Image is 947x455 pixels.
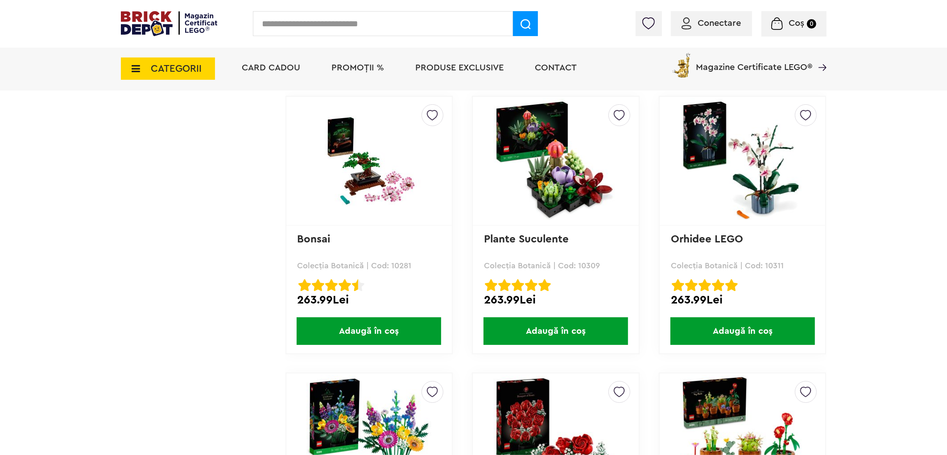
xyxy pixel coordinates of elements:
a: Bonsai [298,234,331,245]
img: Evaluare cu stele [525,279,538,291]
a: Produse exclusive [416,63,504,72]
img: Evaluare cu stele [325,279,338,291]
span: CATEGORII [151,64,202,74]
a: Card Cadou [242,63,301,72]
img: Evaluare cu stele [512,279,524,291]
a: PROMOȚII % [332,63,385,72]
a: Adaugă în coș [473,317,638,345]
img: Evaluare cu stele [725,279,738,291]
span: Conectare [698,19,741,28]
a: Magazine Certificate LEGO® [813,51,827,60]
div: 263.99Lei [671,294,814,306]
a: Plante Suculente [484,234,569,245]
span: Adaugă în coș [670,317,815,345]
img: Evaluare cu stele [538,279,551,291]
p: Colecția Botanică | Cod: 10311 [671,262,814,270]
img: Evaluare cu stele [685,279,698,291]
a: Contact [535,63,577,72]
a: Adaugă în coș [286,317,452,345]
img: Evaluare cu stele [699,279,711,291]
span: Coș [789,19,804,28]
span: Adaugă în coș [484,317,628,345]
img: Evaluare cu stele [485,279,497,291]
p: Colecția Botanică | Cod: 10309 [484,262,627,270]
img: Bonsai [306,116,431,206]
p: Colecția Botanică | Cod: 10281 [298,262,441,270]
span: Magazine Certificate LEGO® [696,51,813,72]
img: Evaluare cu stele [298,279,311,291]
small: 0 [807,19,816,29]
img: Evaluare cu stele [352,279,364,291]
img: Evaluare cu stele [339,279,351,291]
img: Evaluare cu stele [672,279,684,291]
img: Evaluare cu stele [712,279,724,291]
img: Evaluare cu stele [498,279,511,291]
span: Adaugă în coș [297,317,441,345]
img: Plante Suculente [493,98,618,223]
div: 263.99Lei [484,294,627,306]
a: Adaugă în coș [660,317,825,345]
img: Evaluare cu stele [312,279,324,291]
a: Conectare [682,19,741,28]
img: Orhidee LEGO [680,98,805,223]
a: Orhidee LEGO [671,234,743,245]
div: 263.99Lei [298,294,441,306]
